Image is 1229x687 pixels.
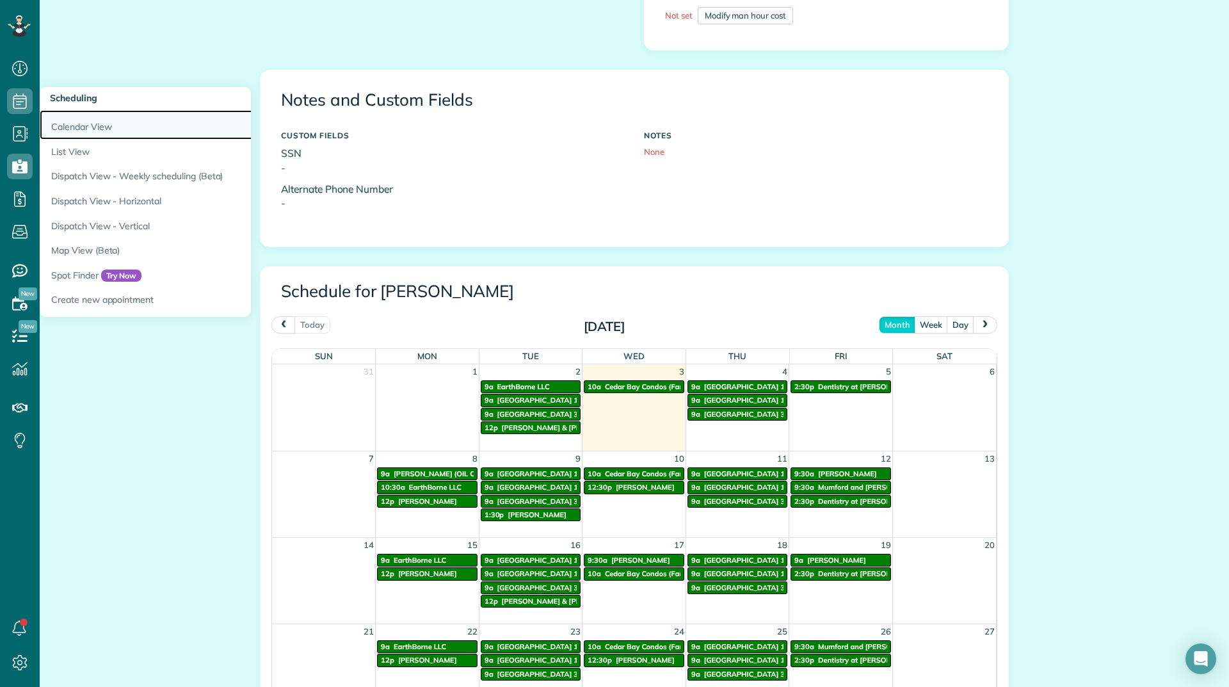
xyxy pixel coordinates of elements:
[791,640,891,653] a: 9:30a Mumford and [PERSON_NAME] Concrete
[687,394,788,407] a: 9a [GEOGRAPHIC_DATA] 16
[687,554,788,567] a: 9a [GEOGRAPHIC_DATA] 1
[983,451,996,466] span: 13
[377,467,478,480] a: 9a [PERSON_NAME] (OIL CHANGE)
[988,364,996,379] span: 6
[481,421,581,434] a: 12p [PERSON_NAME] & [PERSON_NAME]
[381,556,390,565] span: 9a
[481,567,581,580] a: 9a [GEOGRAPHIC_DATA] 16
[481,554,581,567] a: 9a [GEOGRAPHIC_DATA] 1
[691,483,700,492] span: 9a
[381,497,394,506] span: 12p
[791,495,891,508] a: 2:30p Dentistry at [PERSON_NAME][GEOGRAPHIC_DATA]
[588,382,601,391] span: 10a
[611,556,670,565] span: [PERSON_NAME]
[947,316,974,334] button: day
[673,451,686,466] span: 10
[665,10,693,20] span: Not set
[485,510,504,519] span: 1:30p
[818,656,993,665] span: Dentistry at [PERSON_NAME][GEOGRAPHIC_DATA]
[485,583,494,592] span: 9a
[691,583,700,592] span: 9a
[794,656,814,665] span: 2:30p
[481,508,581,521] a: 1:30p [PERSON_NAME]
[394,642,446,651] span: EarthBorne LLC
[485,670,494,679] span: 9a
[497,483,582,492] span: [GEOGRAPHIC_DATA] 16
[691,469,700,478] span: 9a
[791,654,891,667] a: 2:30p Dentistry at [PERSON_NAME][GEOGRAPHIC_DATA]
[381,469,390,478] span: 9a
[704,396,789,405] span: [GEOGRAPHIC_DATA] 16
[691,410,700,419] span: 9a
[362,364,375,379] span: 31
[584,654,684,667] a: 12:30p [PERSON_NAME]
[497,670,578,679] span: [GEOGRAPHIC_DATA] 3
[794,569,814,578] span: 2:30p
[1185,643,1216,674] div: Open Intercom Messenger
[471,364,479,379] span: 1
[40,214,360,239] a: Dispatch View - Vertical
[417,351,437,361] span: Mon
[377,481,478,494] a: 10:30a EarthBorne LLC
[485,483,494,492] span: 9a
[704,483,789,492] span: [GEOGRAPHIC_DATA] 16
[481,654,581,667] a: 9a [GEOGRAPHIC_DATA] 16
[914,316,948,334] button: week
[481,380,581,393] a: 9a EarthBorne LLC
[691,569,700,578] span: 9a
[481,581,581,594] a: 9a [GEOGRAPHIC_DATA] 3
[704,410,785,419] span: [GEOGRAPHIC_DATA] 3
[691,656,700,665] span: 9a
[983,538,996,553] span: 20
[704,382,785,391] span: [GEOGRAPHIC_DATA] 1
[315,351,333,361] span: Sun
[398,656,457,665] span: [PERSON_NAME]
[497,382,550,391] span: EarthBorne LLC
[791,567,891,580] a: 2:30p Dentistry at [PERSON_NAME][GEOGRAPHIC_DATA]
[687,640,788,653] a: 9a [GEOGRAPHIC_DATA] 1
[605,642,732,651] span: Cedar Bay Condos (Far Left New Bld))
[880,538,892,553] span: 19
[794,642,814,651] span: 9:30a
[704,583,785,592] span: [GEOGRAPHIC_DATA] 3
[885,364,892,379] span: 5
[569,624,582,639] span: 23
[776,538,789,553] span: 18
[698,7,793,24] a: Modify man hour cost
[497,583,578,592] span: [GEOGRAPHIC_DATA] 3
[616,656,675,665] span: [PERSON_NAME]
[481,394,581,407] a: 9a [GEOGRAPHIC_DATA] 1
[398,497,457,506] span: [PERSON_NAME]
[973,316,997,334] button: next
[377,654,478,667] a: 12p [PERSON_NAME]
[818,469,877,478] span: [PERSON_NAME]
[101,270,142,282] span: Try Now
[377,567,478,580] a: 12p [PERSON_NAME]
[791,554,891,567] a: 9a [PERSON_NAME]
[481,640,581,653] a: 9a [GEOGRAPHIC_DATA] 1
[691,642,700,651] span: 9a
[644,147,664,157] span: None
[584,640,684,653] a: 10a Cedar Bay Condos (Far Left New Bld))
[704,569,789,578] span: [GEOGRAPHIC_DATA] 16
[497,656,582,665] span: [GEOGRAPHIC_DATA] 16
[691,396,700,405] span: 9a
[485,382,494,391] span: 9a
[687,380,788,393] a: 9a [GEOGRAPHIC_DATA] 1
[362,624,375,639] span: 21
[791,380,891,393] a: 2:30p Dentistry at [PERSON_NAME][GEOGRAPHIC_DATA]
[835,351,847,361] span: Fri
[485,656,494,665] span: 9a
[485,642,494,651] span: 9a
[794,483,814,492] span: 9:30a
[281,282,988,301] h3: Schedule for [PERSON_NAME]
[584,380,684,393] a: 10a Cedar Bay Condos (Far Left New Bld))
[588,469,601,478] span: 10a
[794,382,814,391] span: 2:30p
[497,569,582,578] span: [GEOGRAPHIC_DATA] 16
[377,495,478,508] a: 12p [PERSON_NAME]
[381,569,394,578] span: 12p
[501,423,627,432] span: [PERSON_NAME] & [PERSON_NAME]
[687,481,788,494] a: 9a [GEOGRAPHIC_DATA] 16
[704,469,785,478] span: [GEOGRAPHIC_DATA] 1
